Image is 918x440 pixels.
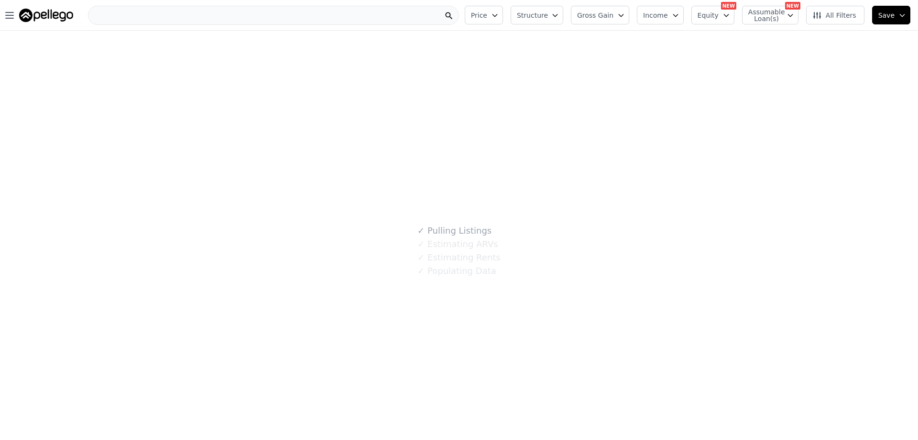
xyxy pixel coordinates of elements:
div: Populating Data [417,264,496,278]
span: Assumable Loan(s) [748,9,779,22]
span: Income [643,11,668,20]
img: Pellego [19,9,73,22]
span: ✓ [417,266,425,276]
div: Pulling Listings [417,224,492,237]
button: Income [637,6,684,24]
span: Price [471,11,487,20]
button: Equity [691,6,734,24]
span: ✓ [417,239,425,249]
button: All Filters [806,6,864,24]
div: NEW [721,2,736,10]
div: Estimating Rents [417,251,500,264]
span: Equity [698,11,719,20]
button: Assumable Loan(s) [742,6,798,24]
span: ✓ [417,253,425,262]
span: Structure [517,11,547,20]
button: Structure [511,6,563,24]
button: Save [872,6,910,24]
span: ✓ [417,226,425,236]
button: Price [465,6,503,24]
button: Gross Gain [571,6,629,24]
span: All Filters [812,11,856,20]
div: Estimating ARVs [417,237,498,251]
span: Gross Gain [577,11,613,20]
div: NEW [785,2,800,10]
span: Save [878,11,895,20]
